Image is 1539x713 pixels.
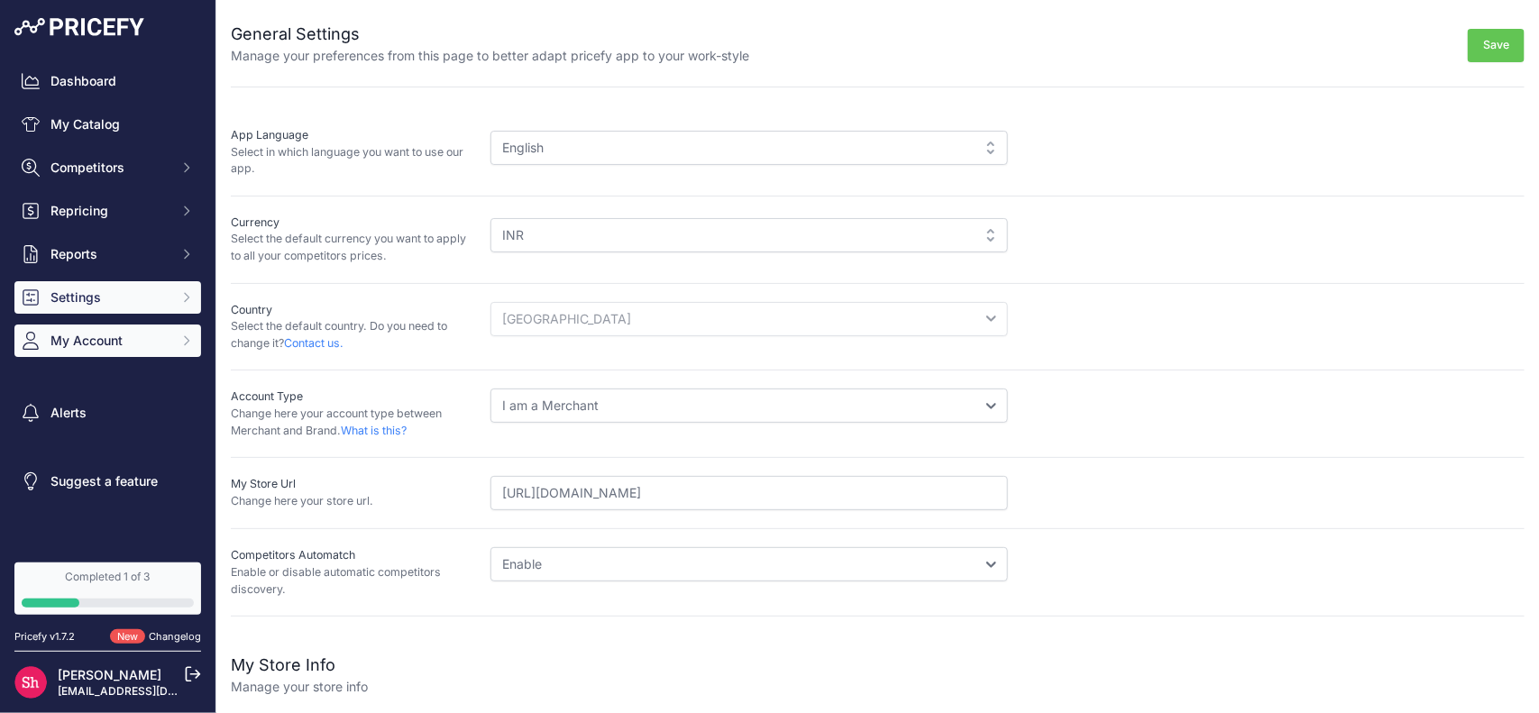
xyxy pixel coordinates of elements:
p: App Language [231,127,476,144]
a: Suggest a feature [14,465,201,498]
a: [PERSON_NAME] [58,667,161,682]
p: Select in which language you want to use our app. [231,144,476,178]
a: [EMAIL_ADDRESS][DOMAIN_NAME] [58,684,246,698]
button: Save [1468,29,1525,62]
p: Competitors Automatch [231,547,476,564]
h2: My Store Info [231,653,368,678]
span: Settings [50,288,169,306]
div: Completed 1 of 3 [22,570,194,584]
div: English [490,131,1008,165]
p: Select the default currency you want to apply to all your competitors prices. [231,231,476,264]
p: Change here your store url. [231,493,476,510]
a: What is this? [341,424,407,437]
span: Repricing [50,202,169,220]
button: Repricing [14,195,201,227]
a: Dashboard [14,65,201,97]
a: My Catalog [14,108,201,141]
button: Settings [14,281,201,314]
h2: General Settings [231,22,749,47]
p: Manage your store info [231,678,368,696]
p: Enable or disable automatic competitors discovery. [231,564,476,598]
p: Select the default country. Do you need to change it? [231,318,476,352]
a: Changelog [149,630,201,643]
p: Manage your preferences from this page to better adapt pricefy app to your work-style [231,47,749,65]
p: My Store Url [231,476,476,493]
p: Change here your account type between Merchant and Brand. [231,406,476,439]
span: New [110,629,145,644]
span: My Account [50,332,169,350]
img: Pricefy Logo [14,18,144,36]
a: Contact us. [284,336,344,350]
div: INR [490,218,1008,252]
p: Account Type [231,388,476,406]
a: Alerts [14,397,201,429]
button: Competitors [14,151,201,184]
p: Currency [231,215,476,232]
span: Competitors [50,159,169,177]
span: Reports [50,245,169,263]
nav: Sidebar [14,65,201,541]
div: Pricefy v1.7.2 [14,629,75,644]
p: Country [231,302,476,319]
button: My Account [14,325,201,357]
a: Completed 1 of 3 [14,562,201,615]
button: Reports [14,238,201,270]
input: https://www.mystore.com [490,476,1008,510]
